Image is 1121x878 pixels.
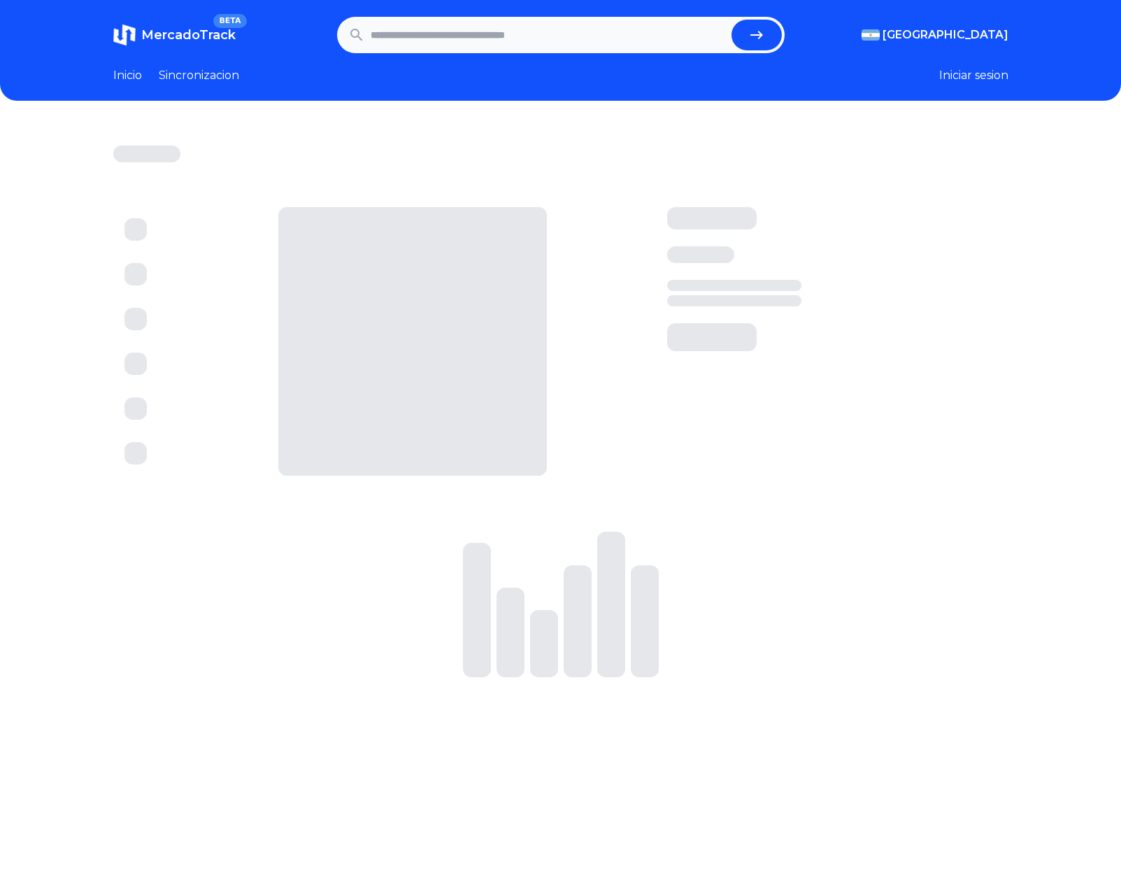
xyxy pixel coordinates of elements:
a: Sincronizacion [159,67,239,84]
span: BETA [213,14,246,28]
a: MercadoTrackBETA [113,24,236,46]
button: Iniciar sesion [939,67,1008,84]
img: Argentina [862,29,880,41]
button: [GEOGRAPHIC_DATA] [862,27,1008,43]
img: MercadoTrack [113,24,136,46]
span: [GEOGRAPHIC_DATA] [883,27,1008,43]
span: MercadoTrack [141,27,236,43]
a: Inicio [113,67,142,84]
